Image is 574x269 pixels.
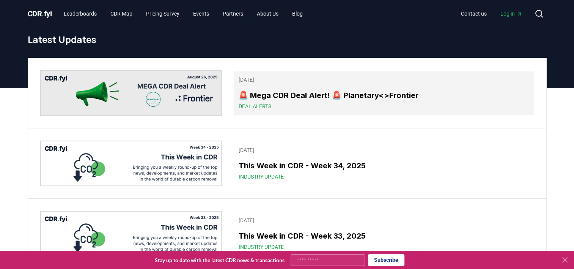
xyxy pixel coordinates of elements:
span: Deal Alerts [239,103,271,110]
a: About Us [251,7,285,21]
img: This Week in CDR - Week 34, 2025 blog post image [40,141,222,186]
nav: Main [455,7,528,21]
a: Log in [494,7,528,21]
a: Events [187,7,215,21]
span: Industry Update [239,243,284,251]
p: [DATE] [239,76,529,84]
h3: 🚨 Mega CDR Deal Alert! 🚨 Planetary<>Frontier [239,90,529,101]
a: Blog [286,7,309,21]
p: [DATE] [239,146,529,154]
h3: This Week in CDR - Week 34, 2025 [239,160,529,171]
span: . [42,9,44,18]
a: CDR.fyi [28,8,52,19]
h3: This Week in CDR - Week 33, 2025 [239,230,529,242]
a: Leaderboards [58,7,103,21]
span: CDR fyi [28,9,52,18]
img: This Week in CDR - Week 33, 2025 blog post image [40,211,222,256]
a: Partners [217,7,249,21]
nav: Main [58,7,309,21]
a: CDR Map [104,7,138,21]
a: [DATE]This Week in CDR - Week 34, 2025Industry Update [234,142,534,185]
span: Log in [500,10,522,17]
img: 🚨 Mega CDR Deal Alert! 🚨 Planetary<>Frontier blog post image [40,70,222,116]
h1: Latest Updates [28,33,547,46]
a: Pricing Survey [140,7,186,21]
span: Industry Update [239,173,284,180]
p: [DATE] [239,217,529,224]
a: [DATE]This Week in CDR - Week 33, 2025Industry Update [234,212,534,255]
a: Contact us [455,7,493,21]
a: [DATE]🚨 Mega CDR Deal Alert! 🚨 Planetary<>FrontierDeal Alerts [234,71,534,115]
